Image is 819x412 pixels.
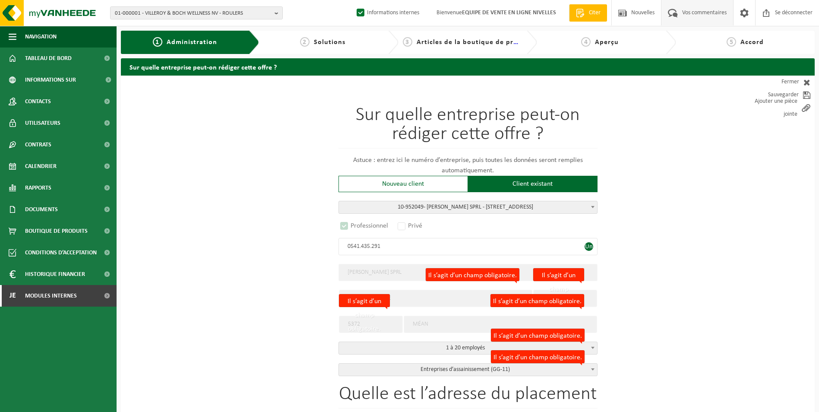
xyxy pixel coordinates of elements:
[737,101,815,114] a: Ajouter une pièce jointe
[339,364,597,376] span: Entreprises d’assainissement (GG-11)
[338,264,598,281] input: Nom
[585,242,593,251] span: Un
[25,177,51,199] span: Rapports
[339,290,532,307] input: Rue
[338,176,468,192] div: Nouveau client
[338,385,598,409] h1: Quelle est l’adresse du placement
[314,39,345,46] span: Solutions
[403,37,520,48] a: 3Articles de la boutique de produits
[339,294,390,307] label: Il s’agit d’un champ obligatoire.
[740,39,764,46] span: Accord
[339,201,597,213] span: <span class="highlight"><span class="highlight">10-952049</span></span> - DEVILLERS EDDY SPRL - 5...
[115,7,271,20] span: 01-000001 - VILLEROY & BOCH WELLNESS NV - ROULERS
[25,134,51,155] span: Contrats
[680,37,810,48] a: 5Accord
[462,10,556,16] strong: EQUIPE DE VENTE EN LIGNE NIVELLES
[398,204,424,210] span: 10-952049
[533,268,584,281] label: Il s’agit d’un champ obligatoire.
[264,37,381,48] a: 2Solutions
[153,37,162,47] span: 1
[426,268,519,281] label: Il s’agit d’un champ obligatoire.
[396,220,425,232] label: Privé
[490,294,584,307] label: Il s’agit d’un champ obligatoire.
[339,342,597,354] span: 1 à 20 employés
[25,69,100,91] span: Informations sur l’entreprise
[25,263,85,285] span: Historique financier
[569,4,607,22] a: Citer
[338,363,598,376] span: Entreprises d’assainissement (GG-11)
[581,37,591,47] span: 4
[25,285,77,307] span: Modules internes
[404,316,597,333] input: Ville
[25,26,57,48] span: Navigation
[737,76,815,89] a: Fermer
[338,155,598,176] p: Astuce : entrez ici le numéro d’entreprise, puis toutes les données seront remplies automatiquement.
[167,39,217,46] span: Administration
[25,199,58,220] span: Documents
[127,37,242,48] a: 1Administration
[781,76,799,89] font: Fermer
[768,89,799,101] font: Sauvegarder
[25,155,57,177] span: Calendrier
[417,39,534,46] span: Articles de la boutique de produits
[339,316,403,333] input: Code postal
[121,58,815,75] h2: Sur quelle entreprise peut-on rédiger cette offre ?
[338,238,598,255] input: Numéro d’entreprise
[587,9,603,17] span: Citer
[110,6,283,19] button: 01-000001 - VILLEROY & BOCH WELLNESS NV - ROULERS
[300,37,310,47] span: 2
[355,6,419,19] label: Informations internes
[403,37,412,47] span: 3
[338,106,598,149] h1: Sur quelle entreprise peut-on rédiger cette offre ?
[25,91,51,112] span: Contacts
[741,95,797,121] font: Ajouter une pièce jointe
[491,350,585,363] label: Il s’agit d’un champ obligatoire.
[737,89,815,101] a: Sauvegarder
[338,220,391,232] label: Professionnel
[338,342,598,355] span: 1 à 20 employés
[491,329,585,342] label: Il s’agit d’un champ obligatoire.
[25,48,72,69] span: Tableau de bord
[595,39,619,46] span: Aperçu
[468,176,598,192] div: Client existant
[727,37,736,47] span: 5
[436,10,556,16] font: Bienvenue
[25,242,97,263] span: Conditions d’acceptation
[9,285,16,307] span: Je
[541,37,658,48] a: 4Aperçu
[25,112,60,134] span: Utilisateurs
[338,201,598,214] span: <span class="highlight"><span class="highlight">10-952049</span></span> - DEVILLERS EDDY SPRL - 5...
[25,220,88,242] span: Boutique de produits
